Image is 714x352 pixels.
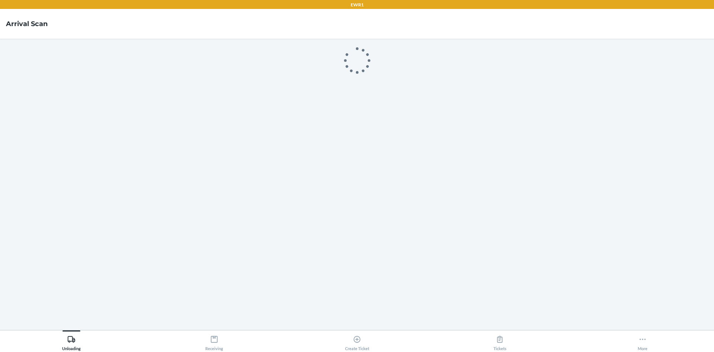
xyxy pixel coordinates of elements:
button: Receiving [143,330,286,351]
h4: Arrival Scan [6,19,48,29]
div: Unloading [62,332,81,351]
div: Create Ticket [345,332,369,351]
button: Create Ticket [286,330,428,351]
div: Receiving [205,332,223,351]
p: EWR1 [351,1,364,8]
div: Tickets [493,332,506,351]
button: More [571,330,714,351]
button: Tickets [428,330,571,351]
div: More [638,332,647,351]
